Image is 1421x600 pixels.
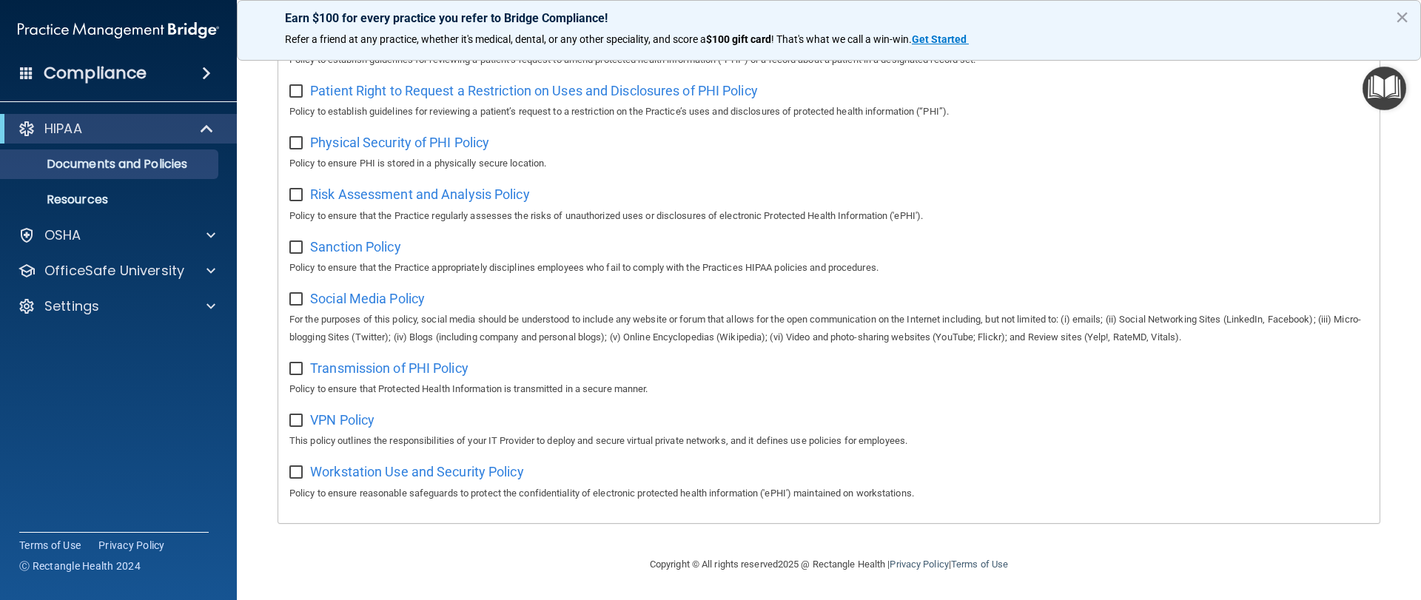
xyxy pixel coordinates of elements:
[289,432,1368,450] p: This policy outlines the responsibilities of your IT Provider to deploy and secure virtual privat...
[310,135,489,150] span: Physical Security of PHI Policy
[44,226,81,244] p: OSHA
[10,157,212,172] p: Documents and Policies
[912,33,967,45] strong: Get Started
[310,83,758,98] span: Patient Right to Request a Restriction on Uses and Disclosures of PHI Policy
[18,16,219,45] img: PMB logo
[951,559,1008,570] a: Terms of Use
[771,33,912,45] span: ! That's what we call a win-win.
[289,380,1368,398] p: Policy to ensure that Protected Health Information is transmitted in a secure manner.
[44,297,99,315] p: Settings
[44,63,147,84] h4: Compliance
[285,11,1373,25] p: Earn $100 for every practice you refer to Bridge Compliance!
[289,103,1368,121] p: Policy to establish guidelines for reviewing a patient’s request to a restriction on the Practice...
[289,485,1368,502] p: Policy to ensure reasonable safeguards to protect the confidentiality of electronic protected hea...
[18,120,215,138] a: HIPAA
[289,155,1368,172] p: Policy to ensure PHI is stored in a physically secure location.
[1395,5,1409,29] button: Close
[912,33,969,45] a: Get Started
[98,538,165,553] a: Privacy Policy
[310,291,425,306] span: Social Media Policy
[10,192,212,207] p: Resources
[19,538,81,553] a: Terms of Use
[310,186,530,202] span: Risk Assessment and Analysis Policy
[706,33,771,45] strong: $100 gift card
[310,464,524,479] span: Workstation Use and Security Policy
[18,226,215,244] a: OSHA
[18,262,215,280] a: OfficeSafe University
[19,559,141,573] span: Ⓒ Rectangle Health 2024
[285,33,706,45] span: Refer a friend at any practice, whether it's medical, dental, or any other speciality, and score a
[890,559,948,570] a: Privacy Policy
[310,412,374,428] span: VPN Policy
[289,259,1368,277] p: Policy to ensure that the Practice appropriately disciplines employees who fail to comply with th...
[289,207,1368,225] p: Policy to ensure that the Practice regularly assesses the risks of unauthorized uses or disclosur...
[559,541,1099,588] div: Copyright © All rights reserved 2025 @ Rectangle Health | |
[310,239,401,255] span: Sanction Policy
[44,120,82,138] p: HIPAA
[18,297,215,315] a: Settings
[1363,67,1406,110] button: Open Resource Center
[44,262,184,280] p: OfficeSafe University
[289,311,1368,346] p: For the purposes of this policy, social media should be understood to include any website or foru...
[310,360,468,376] span: Transmission of PHI Policy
